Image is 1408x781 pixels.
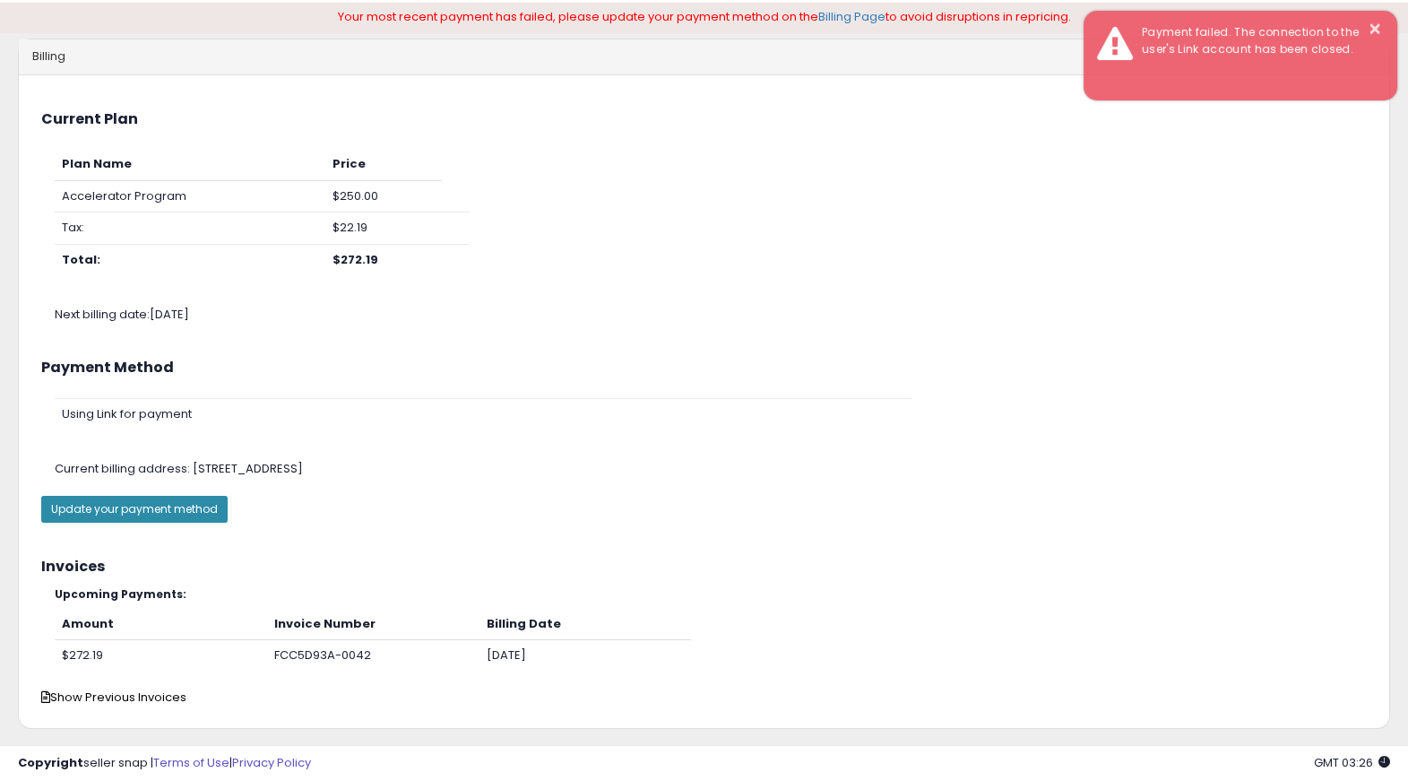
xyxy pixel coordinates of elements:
[267,640,479,672] td: FCC5D93A-0042
[41,559,1367,575] h3: Invoices
[62,251,100,268] b: Total:
[479,640,690,672] td: [DATE]
[333,251,378,268] b: $272.19
[267,609,479,640] th: Invoice Number
[55,398,834,430] td: Using Link for payment
[55,460,190,477] span: Current billing address:
[55,149,325,180] th: Plan Name
[338,8,1071,25] span: Your most recent payment has failed, please update your payment method on the to avoid disruption...
[55,609,267,640] th: Amount
[41,689,186,706] span: Show Previous Invoices
[479,609,690,640] th: Billing Date
[18,755,311,772] div: seller snap | |
[325,180,442,213] td: $250.00
[325,213,442,245] td: $22.19
[1314,754,1390,771] span: 2025-08-17 03:26 GMT
[55,180,325,213] td: Accelerator Program
[325,149,442,180] th: Price
[55,588,1367,600] h5: Upcoming Payments:
[232,754,311,771] a: Privacy Policy
[19,39,1389,75] div: Billing
[18,754,83,771] strong: Copyright
[41,111,1367,127] h3: Current Plan
[41,307,1394,324] div: Next billing date: [DATE]
[41,496,228,523] button: Update your payment method
[1128,24,1384,57] div: Payment failed. The connection to the user's Link account has been closed.
[818,8,885,25] a: Billing Page
[41,360,1367,376] h3: Payment Method
[55,640,267,672] td: $272.19
[1368,18,1382,40] button: ×
[55,213,325,245] td: Tax:
[153,754,229,771] a: Terms of Use
[41,461,1394,478] div: [STREET_ADDRESS]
